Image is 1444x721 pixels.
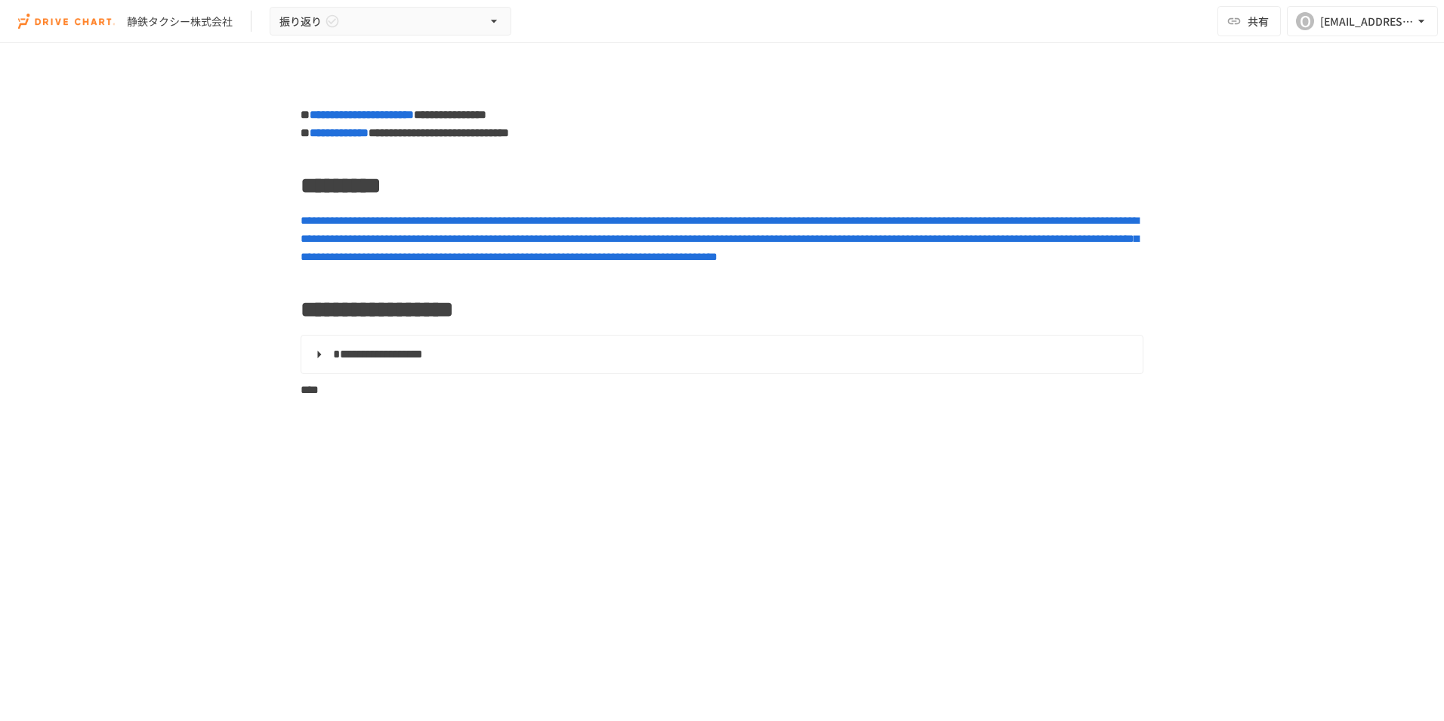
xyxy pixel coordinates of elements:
img: i9VDDS9JuLRLX3JIUyK59LcYp6Y9cayLPHs4hOxMB9W [18,9,115,33]
button: O[EMAIL_ADDRESS][DOMAIN_NAME] [1287,6,1438,36]
button: 振り返り [270,7,511,36]
div: O [1296,12,1314,30]
button: 共有 [1217,6,1281,36]
div: [EMAIL_ADDRESS][DOMAIN_NAME] [1320,12,1414,31]
span: 振り返り [279,12,322,31]
span: 共有 [1248,13,1269,29]
div: 静鉄タクシー株式会社 [127,14,233,29]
